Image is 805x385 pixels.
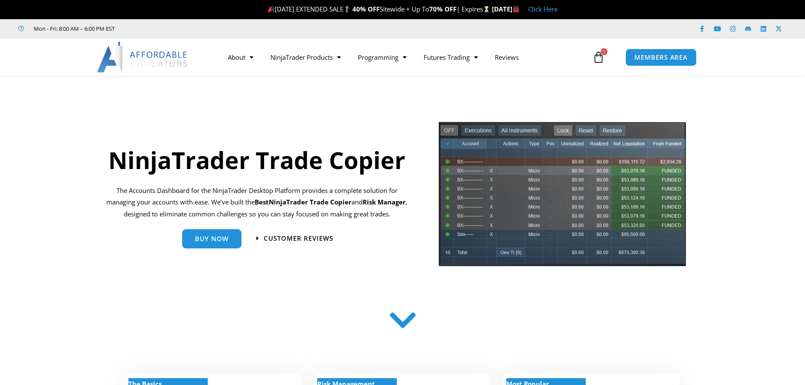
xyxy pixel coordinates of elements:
strong: [DATE] [492,5,520,13]
span: Customer Reviews [264,235,333,242]
strong: NinjaTrader Trade Copier [269,198,352,206]
span: 1 [601,48,607,55]
span: MEMBERS AREA [634,54,688,61]
a: Buy Now [182,229,241,248]
iframe: Customer reviews powered by Trustpilot [127,24,255,33]
a: Programming [349,47,415,67]
h1: NinjaTrader Trade Copier [102,143,412,176]
strong: 40% OFF [352,5,380,13]
span: Buy Now [195,236,229,242]
img: LogoAI | Affordable Indicators – NinjaTrader [97,42,189,73]
strong: 70% OFF [429,5,456,13]
b: Best [255,198,269,206]
img: 🎉 [268,6,274,12]
img: 🏌️‍♂️ [344,6,350,12]
a: About [219,47,262,67]
a: Customer Reviews [256,235,333,242]
img: tradecopier | Affordable Indicators – NinjaTrader [438,121,687,273]
strong: Risk Manager [363,198,406,206]
a: MEMBERS AREA [625,49,697,66]
span: Mon - Fri: 8:00 AM – 6:00 PM EST [32,23,115,34]
a: Reviews [486,47,527,67]
span: [DATE] EXTENDED SALE Sitewide + Up To | Expires [266,5,492,13]
a: Futures Trading [415,47,486,67]
nav: Menu [219,47,590,67]
p: The Accounts Dashboard for the NinjaTrader Desktop Platform provides a complete solution for mana... [102,185,412,221]
a: Click Here [528,5,558,13]
img: 🏭 [513,6,519,12]
a: 1 [580,45,617,70]
img: ⌛ [483,6,490,12]
a: NinjaTrader Products [262,47,349,67]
